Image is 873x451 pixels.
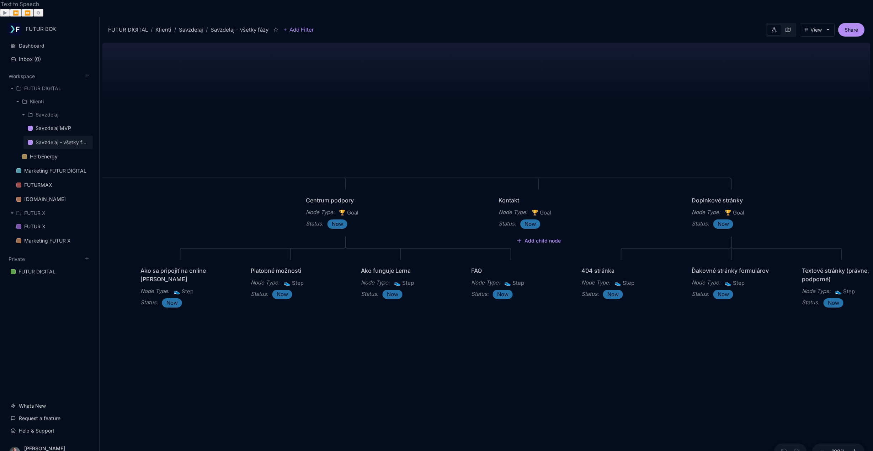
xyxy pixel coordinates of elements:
span: Step [725,279,745,287]
div: Marketing FUTUR X [24,237,71,245]
i: 👟 [174,288,182,295]
span: Step [504,279,524,287]
div: FUTUR BOX [26,26,79,32]
div: Status : [802,298,819,307]
a: Savzdelaj MVP [23,121,93,135]
div: View [810,27,822,33]
i: 👟 [835,288,843,295]
div: Status : [692,219,709,228]
span: Now [718,290,729,299]
div: Status : [140,298,158,307]
div: Doplnkové stránkyNode Type:🏆GoalStatus:Now [685,189,778,235]
div: Node Type : [471,278,500,287]
div: Workspace [6,80,93,250]
div: Ďakovné stránky formulárovNode Type:👟StepStatus:Now [685,260,778,306]
div: [DOMAIN_NAME] [12,192,93,206]
button: Add child node [516,238,561,244]
a: HerbEnergy [18,150,93,163]
a: FUTUR DIGITAL [6,265,93,278]
div: Savzdelaj [36,110,58,119]
a: Marketing FUTUR DIGITAL [12,164,93,178]
i: 👟 [614,279,623,286]
div: Status : [251,290,268,298]
div: Savzdelaj [18,108,93,121]
i: 👟 [394,279,402,286]
div: Private [6,263,93,281]
div: Savzdelaj [179,26,203,34]
div: Node Type : [499,208,527,217]
i: 🏆 [339,209,347,216]
i: 👟 [504,279,512,286]
span: Goal [725,208,744,217]
div: Centrum podporyNode Type:🏆GoalStatus:Now [299,189,392,235]
div: Status : [471,290,489,298]
span: Now [718,220,729,228]
div: Ďakovné stránky formulárov [692,266,771,275]
a: FUTURMAX [12,178,93,192]
button: Inbox (0) [6,53,93,65]
div: Status : [499,219,516,228]
div: Klienti [155,26,171,34]
div: / [206,26,208,34]
div: Savzdelaj - všetky fázy [211,26,268,34]
div: Savzdelaj - všetky fázy [23,136,93,150]
span: Now [497,290,509,299]
div: Savzdelaj MVP [36,124,71,132]
button: Workspace [9,73,35,79]
div: Kontakt [499,196,578,205]
span: Now [828,299,839,307]
button: Share [838,23,864,37]
div: 404 stránka [581,266,661,275]
div: FAQNode Type:👟StepStatus:Now [464,260,558,306]
div: / [174,26,176,34]
div: Node Type : [140,287,169,295]
span: Step [394,279,414,287]
a: FUTUR X [12,220,93,233]
div: Ako sa pripojiť na online [PERSON_NAME] [140,266,220,283]
div: Doplnkové stránky [692,196,771,205]
a: Dashboard [6,39,93,53]
a: Whats New [6,399,93,413]
div: Savzdelaj - všetky fázy [36,138,89,147]
div: / [151,26,153,34]
span: Step [835,287,855,296]
a: [DOMAIN_NAME] [12,192,93,206]
div: Node Type : [581,278,610,287]
span: Now [607,290,619,299]
span: Now [166,299,178,307]
span: Now [332,220,343,228]
span: Now [277,290,288,299]
div: Platobné možnostiNode Type:👟StepStatus:Now [244,260,337,306]
div: Node Type : [692,278,720,287]
div: KontaktNode Type:🏆GoalStatus:NowAdd child node [492,189,585,235]
div: FUTUR DIGITAL [108,26,148,34]
div: FUTUR X [6,207,93,219]
i: 👟 [725,279,733,286]
i: 🏆 [532,209,540,216]
div: FUTUR DIGITAL [24,84,61,93]
button: Add Filter [283,26,314,34]
div: FUTUR X [24,209,46,217]
div: Klienti [12,95,93,108]
a: Request a feature [6,412,93,425]
div: Marketing FUTUR X [12,234,93,248]
span: Add Filter [287,26,314,34]
div: Status : [581,290,599,298]
span: Now [387,290,398,299]
a: Savzdelaj - všetky fázy [23,136,93,149]
div: Node Type : [251,278,280,287]
div: Centrum podpory [306,196,385,205]
div: Status : [361,290,378,298]
div: FUTUR DIGITAL [6,82,93,95]
i: 👟 [284,279,292,286]
div: Platobné možnosti [251,266,330,275]
div: Ako sa pripojiť na online [PERSON_NAME]Node Type:👟StepStatus:Now [134,260,227,314]
div: FAQ [471,266,551,275]
div: Ako funguje LernaNode Type:👟StepStatus:Now [354,260,447,306]
div: Status : [306,219,323,228]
